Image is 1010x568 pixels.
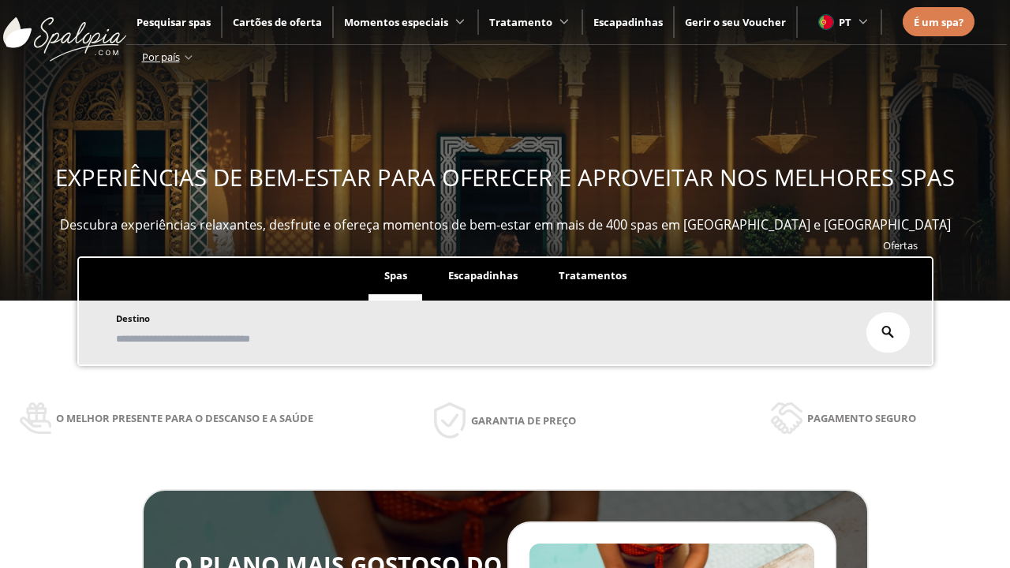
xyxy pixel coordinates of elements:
span: Descubra experiências relaxantes, desfrute e ofereça momentos de bem-estar em mais de 400 spas em... [60,216,951,234]
img: ImgLogoSpalopia.BvClDcEz.svg [3,2,126,62]
a: Cartões de oferta [233,15,322,29]
a: Gerir o seu Voucher [685,15,786,29]
span: Por país [142,50,180,64]
a: Pesquisar spas [137,15,211,29]
span: EXPERIÊNCIAS DE BEM-ESTAR PARA OFERECER E APROVEITAR NOS MELHORES SPAS [55,162,955,193]
a: Escapadinhas [593,15,663,29]
a: É um spa? [914,13,963,31]
span: O melhor presente para o descanso e a saúde [56,409,313,427]
span: Garantia de preço [471,412,576,429]
a: Ofertas [883,238,918,252]
span: Tratamentos [559,268,627,282]
span: Spas [384,268,407,282]
span: Destino [116,312,150,324]
span: É um spa? [914,15,963,29]
span: Escapadinhas [448,268,518,282]
span: Pagamento seguro [807,409,916,427]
